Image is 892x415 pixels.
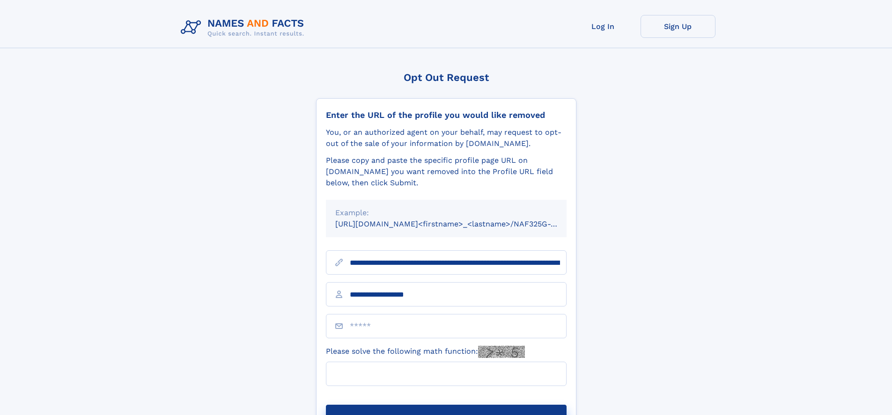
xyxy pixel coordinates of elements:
[326,110,567,120] div: Enter the URL of the profile you would like removed
[335,219,584,228] small: [URL][DOMAIN_NAME]<firstname>_<lastname>/NAF325G-xxxxxxxx
[177,15,312,40] img: Logo Names and Facts
[641,15,715,38] a: Sign Up
[326,155,567,189] div: Please copy and paste the specific profile page URL on [DOMAIN_NAME] you want removed into the Pr...
[566,15,641,38] a: Log In
[326,127,567,149] div: You, or an authorized agent on your behalf, may request to opt-out of the sale of your informatio...
[326,346,525,358] label: Please solve the following math function:
[316,72,576,83] div: Opt Out Request
[335,207,557,218] div: Example:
